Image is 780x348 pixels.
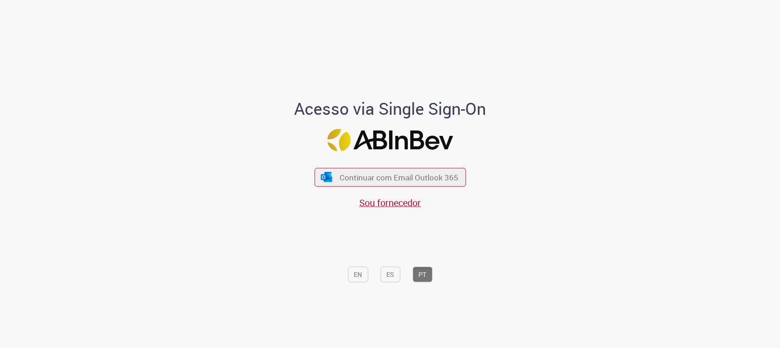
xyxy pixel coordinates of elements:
h1: Acesso via Single Sign-On [263,100,518,118]
button: ES [380,267,400,282]
button: EN [348,267,368,282]
button: ícone Azure/Microsoft 360 Continuar com Email Outlook 365 [314,168,466,187]
button: PT [412,267,432,282]
span: Continuar com Email Outlook 365 [340,172,458,183]
img: ícone Azure/Microsoft 360 [320,172,333,182]
a: Sou fornecedor [359,196,421,209]
img: Logo ABInBev [327,129,453,151]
